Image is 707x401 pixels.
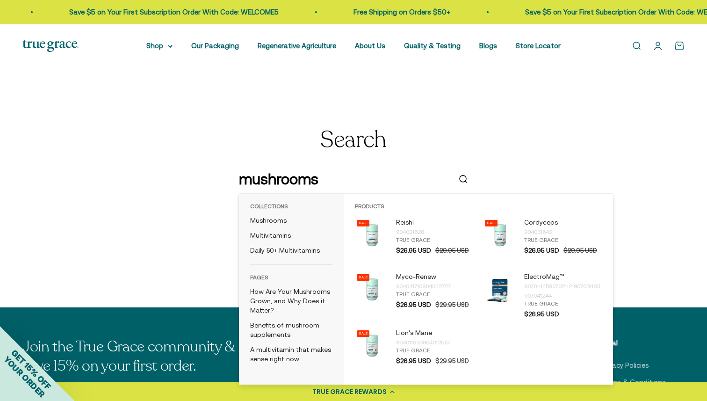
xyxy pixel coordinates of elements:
li: products: Lion's Mane [350,324,478,378]
div: True Grace [524,237,602,244]
div: 904041710904042727 [396,282,474,291]
span: $26.95 USD [524,310,559,319]
img: Reishi Mushroom Supplements for Daily Balance & Longevity* 1 g daily supports healthy aging* Trad... [355,218,389,252]
a: Sale Reishi Mushroom Supplements for Daily Balance & Longevity* 1 g daily supports healthy aging*... [355,218,474,263]
span: $26.95 USD [396,300,431,310]
input: Search [239,167,450,191]
a: Mushrooms [246,213,336,228]
a: Sale Lion's Mane Mushroom Supplement for Brain, Nerve&Cognitive Support* 1 g daily supports brain... [355,328,474,373]
a: How Are Your Mushrooms Grown, and Why Does it Matter? [246,284,336,318]
a: Daily 50+ Multivitamins [246,243,336,258]
span: Sale [487,221,496,225]
h3: Products [350,200,606,213]
a: Free Shipping on Orders $50+ [353,8,450,16]
a: Terms & Conditions [601,377,666,388]
div: 904021628 [396,227,474,237]
h3: Pages [246,271,336,284]
span: YOUR ORDER [2,354,47,399]
p: Save $5 on Your First Subscription Order With Code: WELCOME5 [69,7,279,18]
span: $29.95 USD [435,247,469,255]
h1: Search [320,128,386,153]
div: TRUE GRACE REWARDS [312,387,387,397]
img: Myco-RenewTM Blend Mushroom Supplements for Daily Immune Support* 1 g daily to support a healthy ... [355,272,389,306]
a: Our Packaging [191,42,239,50]
span: Sale [359,275,368,279]
a: Benefits of mushroom supplements [246,318,336,343]
a: ElectroMag™ 907011145907021121907031183907041244 True Grace $26.95 USD [483,272,602,319]
h3: Collections [246,200,336,213]
div: 904011635904012567 [396,338,474,347]
li: products: Myco-Renew [350,268,478,322]
span: GET 15% OFF [9,348,53,391]
li: products: Cordyceps [478,213,606,268]
span: $26.95 USD [396,357,431,366]
p: Reishi [396,218,474,227]
div: True Grace [524,300,602,308]
a: Quality & Testing [404,42,461,50]
p: Legal [601,337,666,349]
span: $29.95 USD [435,357,469,366]
a: Sale Myco-RenewTM Blend Mushroom Supplements for Daily Immune Support* 1 g daily to support a hea... [355,272,474,317]
p: Lion's Mane [396,328,474,338]
a: Privacy Policies [601,360,649,371]
li: products: Reishi [350,213,478,268]
a: About Us [355,42,385,50]
p: ElectroMag™ [524,272,602,282]
span: $29.95 USD [435,301,469,310]
a: Sale Cordyceps Mushroom Supplement for Energy & Endurance Support* 1 g daily aids an active lifes... [483,218,602,263]
img: Lion's Mane Mushroom Supplement for Brain, Nerve&Cognitive Support* 1 g daily supports brain heal... [355,328,389,362]
span: $29.95 USD [563,247,597,255]
img: Cordyceps Mushroom Supplement for Energy & Endurance Support* 1 g daily aids an active lifestyle ... [483,218,517,252]
a: Blogs [479,42,497,50]
div: 907011145907021121907031183907041244 [524,282,602,300]
summary: Shop [146,40,173,51]
div: True Grace [396,291,474,299]
span: Sale [359,331,368,335]
span: $26.95 USD [524,246,559,255]
div: True Grace [396,237,474,244]
div: True Grace [396,347,474,355]
span: Sale [359,221,368,225]
a: Regenerative Agriculture [258,42,336,50]
a: A multivitamin that makes sense right now [246,343,336,367]
p: Cordyceps [524,218,602,227]
span: $26.95 USD [396,246,431,255]
p: Join the True Grace community & save 15% on your first order. [22,337,242,376]
li: products: ElectroMag™ [478,268,606,324]
p: Myco-Renew [396,272,474,282]
a: Store Locator [516,42,561,50]
div: 904031642 [524,227,602,237]
a: Multivitamins [246,228,336,243]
